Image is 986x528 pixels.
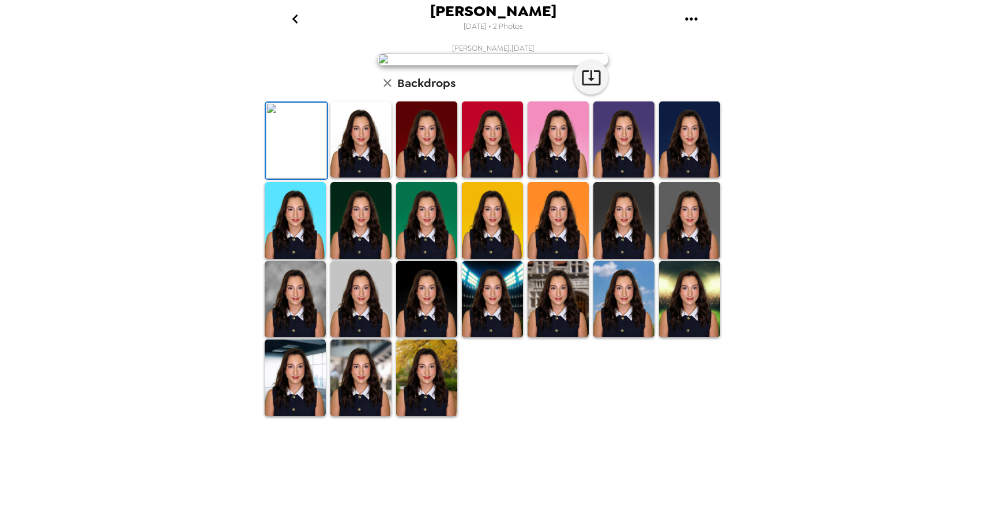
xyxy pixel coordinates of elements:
span: [PERSON_NAME] [430,3,556,19]
img: user [378,53,608,66]
img: Original [266,103,327,179]
span: [DATE] • 2 Photos [464,19,523,35]
h6: Backdrops [397,74,456,92]
span: [PERSON_NAME] , [DATE] [452,43,535,53]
